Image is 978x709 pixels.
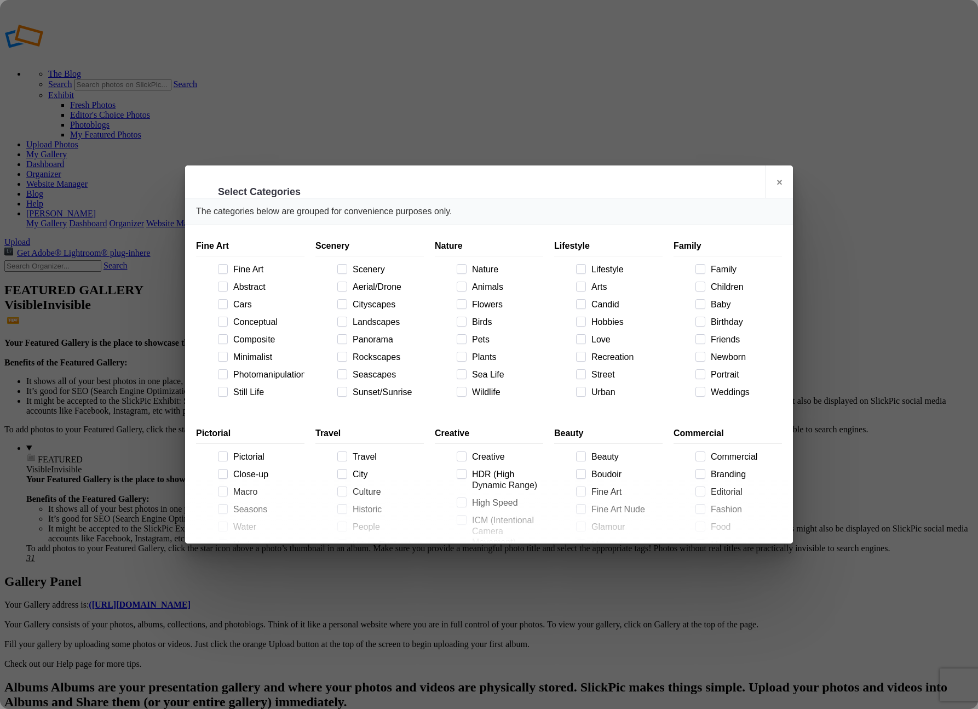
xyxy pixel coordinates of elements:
[587,522,663,533] span: Glamour
[587,282,663,293] span: Arts
[218,185,301,198] li: Select Categories
[587,334,663,345] span: Love
[348,451,424,462] span: Travel
[587,264,663,275] span: Lifestyle
[706,469,782,480] span: Branding
[468,264,543,275] span: Nature
[587,504,663,515] span: Fine Art Nude
[554,424,663,444] div: Beauty
[766,165,793,198] a: ×
[435,236,543,256] div: Nature
[587,469,663,480] span: Boudoir
[229,352,304,363] span: Minimalist
[554,236,663,256] div: Lifestyle
[587,451,663,462] span: Beauty
[229,264,304,275] span: Fine Art
[229,387,304,398] span: Still Life
[587,369,663,380] span: Street
[706,504,782,515] span: Fashion
[706,317,782,328] span: Birthday
[348,504,424,515] span: Historic
[468,282,543,293] span: Animals
[348,352,424,363] span: Rockscapes
[229,522,304,533] span: Water
[706,539,782,550] span: Modeling
[468,451,543,462] span: Creative
[229,282,304,293] span: Abstract
[706,522,782,533] span: Food
[587,387,663,398] span: Urban
[706,299,782,310] span: Baby
[435,424,543,444] div: Creative
[196,424,304,444] div: Pictorial
[587,317,663,328] span: Hobbies
[706,334,782,345] span: Friends
[468,334,543,345] span: Pets
[706,487,782,498] span: Editorial
[229,451,304,462] span: Pictorial
[706,369,782,380] span: Portrait
[468,369,543,380] span: Sea Life
[706,264,782,275] span: Family
[587,352,663,363] span: Recreation
[468,299,543,310] span: Flowers
[229,334,304,345] span: Composite
[229,539,304,550] span: Underwater
[468,352,543,363] span: Plants
[229,369,304,380] span: Photomanipulation
[468,387,543,398] span: Wildlife
[706,352,782,363] span: Newborn
[348,387,424,398] span: Sunset/Sunrise
[315,236,424,256] div: Scenery
[706,387,782,398] span: Weddings
[229,299,304,310] span: Cars
[348,522,424,533] span: People
[185,198,793,225] div: The categories below are grouped for convenience purposes only.
[706,451,782,462] span: Commercial
[468,515,543,548] span: ICM (Intentional Camera Movement)
[229,487,304,498] span: Macro
[348,282,424,293] span: Aerial/Drone
[587,299,663,310] span: Candid
[348,369,424,380] span: Seascapes
[674,236,782,256] div: Family
[348,469,424,480] span: City
[229,504,304,515] span: Seasons
[229,469,304,480] span: Close-up
[674,424,782,444] div: Commercial
[348,299,424,310] span: Cityscapes
[348,539,424,550] span: Urban Exploration
[468,498,543,508] span: High Speed
[587,487,663,498] span: Fine Art
[468,469,543,491] span: HDR (High Dynamic Range)
[348,334,424,345] span: Panorama
[348,487,424,498] span: Culture
[348,317,424,328] span: Landscapes
[587,539,663,550] span: Maternity
[348,264,424,275] span: Scenery
[196,236,304,256] div: Fine Art
[315,424,424,444] div: Travel
[468,317,543,328] span: Birds
[229,317,304,328] span: Conceptual
[706,282,782,293] span: Children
